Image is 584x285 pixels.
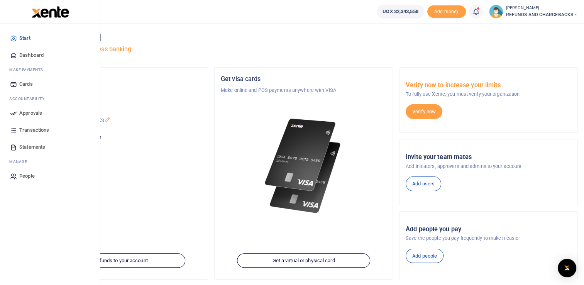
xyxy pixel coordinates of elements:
[406,90,571,98] p: To fully use Xente, you must verify your organization
[406,234,571,242] p: Save the people you pay frequently to make it easier
[19,126,49,134] span: Transactions
[6,76,94,93] a: Cards
[406,249,444,263] a: Add people
[6,122,94,139] a: Transactions
[406,104,442,119] a: Verify now
[6,30,94,47] a: Start
[6,47,94,64] a: Dashboard
[377,5,424,19] a: UGX 32,343,558
[262,113,345,219] img: xente-_physical_cards.png
[221,75,386,83] h5: Get visa cards
[6,105,94,122] a: Approvals
[427,5,466,18] span: Add money
[36,117,201,124] p: REFUNDS AND CHARGEBACKS
[406,153,571,161] h5: Invite your team mates
[36,134,201,141] p: Your current account balance
[29,46,578,53] h5: Welcome to better business banking
[15,96,44,102] span: countability
[427,8,466,14] a: Add money
[36,87,201,94] p: XENTE TECH LIMITED
[406,81,571,89] h5: Verify now to increase your limits
[19,109,42,117] span: Approvals
[32,6,69,18] img: logo-large
[19,34,30,42] span: Start
[31,8,69,14] a: logo-small logo-large logo-large
[506,11,578,18] span: REFUNDS AND CHARGEBACKS
[52,253,186,268] a: Add funds to your account
[36,75,201,83] h5: Organization
[13,67,43,73] span: ake Payments
[406,176,441,191] a: Add users
[506,5,578,12] small: [PERSON_NAME]
[19,80,33,88] span: Cards
[6,168,94,185] a: People
[406,163,571,170] p: Add initiators, approvers and admins to your account
[374,5,427,19] li: Wallet ballance
[6,139,94,156] a: Statements
[6,64,94,76] li: M
[6,156,94,168] li: M
[489,5,503,19] img: profile-user
[427,5,466,18] li: Toup your wallet
[383,8,418,15] span: UGX 32,343,558
[558,259,576,277] div: Open Intercom Messenger
[19,143,45,151] span: Statements
[13,159,27,165] span: anage
[19,172,35,180] span: People
[36,105,201,113] h5: Account
[19,51,44,59] span: Dashboard
[237,253,371,268] a: Get a virtual or physical card
[221,87,386,94] p: Make online and POS payments anywhere with VISA
[36,143,201,151] h5: UGX 32,343,558
[6,93,94,105] li: Ac
[29,33,578,42] h4: Hello [PERSON_NAME]
[406,226,571,233] h5: Add people you pay
[489,5,578,19] a: profile-user [PERSON_NAME] REFUNDS AND CHARGEBACKS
